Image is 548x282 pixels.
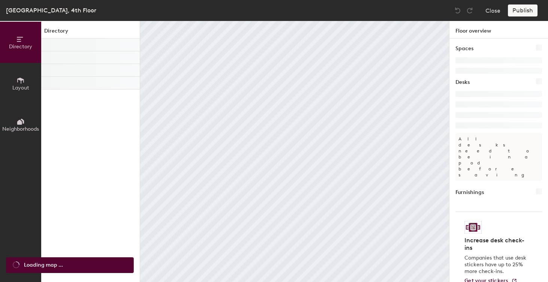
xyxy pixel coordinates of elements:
[464,255,529,275] p: Companies that use desk stickers have up to 25% more check-ins.
[466,7,473,14] img: Redo
[6,6,96,15] div: [GEOGRAPHIC_DATA], 4th Floor
[9,43,32,50] span: Directory
[455,188,484,197] h1: Furnishings
[464,237,529,252] h4: Increase desk check-ins
[455,133,542,181] p: All desks need to be in a pod before saving
[455,78,470,87] h1: Desks
[12,85,29,91] span: Layout
[2,126,39,132] span: Neighborhoods
[485,4,500,16] button: Close
[454,7,461,14] img: Undo
[464,221,482,234] img: Sticker logo
[449,21,548,39] h1: Floor overview
[24,261,63,269] span: Loading map ...
[455,45,473,53] h1: Spaces
[140,21,449,282] canvas: Map
[41,27,140,39] h1: Directory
